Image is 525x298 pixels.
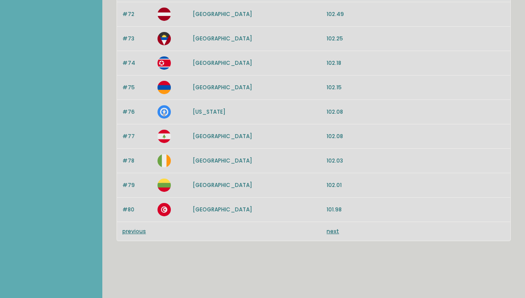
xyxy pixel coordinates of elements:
[327,157,505,165] p: 102.03
[157,179,171,192] img: lt.svg
[122,181,152,189] p: #79
[193,108,226,115] a: [US_STATE]
[122,10,152,18] p: #72
[122,35,152,43] p: #73
[327,10,505,18] p: 102.49
[122,59,152,67] p: #74
[157,8,171,21] img: lv.svg
[327,83,505,91] p: 102.15
[157,81,171,94] img: am.svg
[193,181,252,189] a: [GEOGRAPHIC_DATA]
[157,56,171,70] img: kp.svg
[327,227,339,235] a: next
[157,130,171,143] img: lb.svg
[122,157,152,165] p: #78
[122,132,152,140] p: #77
[327,108,505,116] p: 102.08
[193,157,252,164] a: [GEOGRAPHIC_DATA]
[327,132,505,140] p: 102.08
[327,206,505,214] p: 101.98
[327,181,505,189] p: 102.01
[327,35,505,43] p: 102.25
[157,203,171,216] img: tn.svg
[157,105,171,119] img: mp.svg
[193,206,252,213] a: [GEOGRAPHIC_DATA]
[193,59,252,67] a: [GEOGRAPHIC_DATA]
[193,83,252,91] a: [GEOGRAPHIC_DATA]
[122,108,152,116] p: #76
[122,83,152,91] p: #75
[193,35,252,42] a: [GEOGRAPHIC_DATA]
[327,59,505,67] p: 102.18
[193,10,252,18] a: [GEOGRAPHIC_DATA]
[157,32,171,45] img: ag.svg
[157,154,171,167] img: ie.svg
[122,227,146,235] a: previous
[193,132,252,140] a: [GEOGRAPHIC_DATA]
[122,206,152,214] p: #80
